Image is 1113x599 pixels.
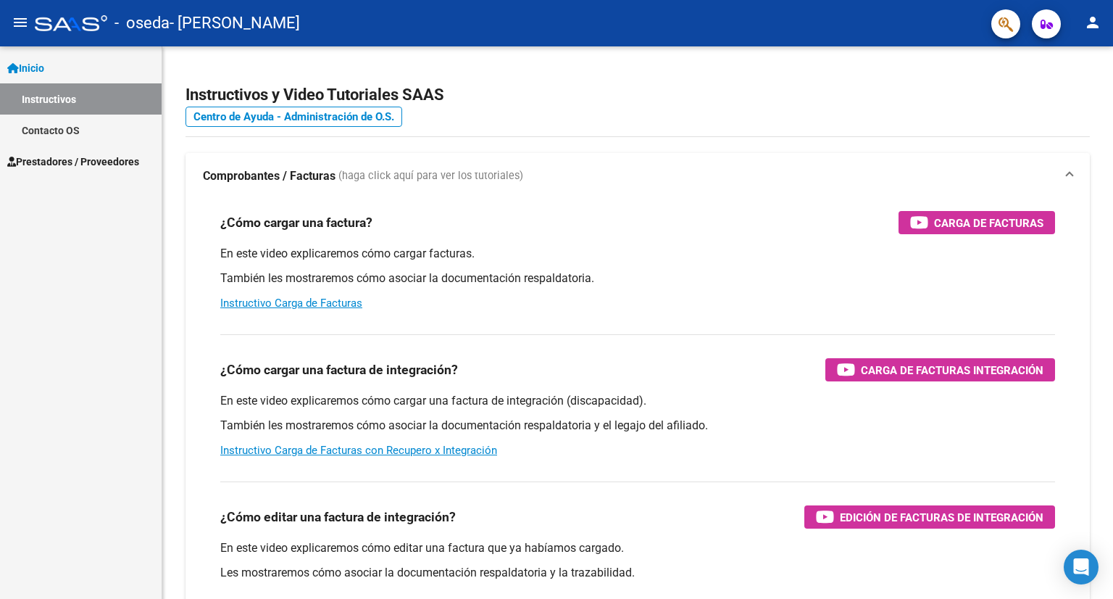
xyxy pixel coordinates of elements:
[220,212,372,233] h3: ¿Cómo cargar una factura?
[12,14,29,31] mat-icon: menu
[1064,550,1099,584] div: Open Intercom Messenger
[220,540,1055,556] p: En este video explicaremos cómo editar una factura que ya habíamos cargado.
[170,7,300,39] span: - [PERSON_NAME]
[1084,14,1101,31] mat-icon: person
[220,393,1055,409] p: En este video explicaremos cómo cargar una factura de integración (discapacidad).
[220,246,1055,262] p: En este video explicaremos cómo cargar facturas.
[220,297,362,310] a: Instructivo Carga de Facturas
[7,154,139,170] span: Prestadores / Proveedores
[220,507,456,527] h3: ¿Cómo editar una factura de integración?
[220,360,458,380] h3: ¿Cómo cargar una factura de integración?
[804,505,1055,529] button: Edición de Facturas de integración
[185,81,1090,109] h2: Instructivos y Video Tutoriales SAAS
[203,168,335,184] strong: Comprobantes / Facturas
[220,418,1055,434] p: También les mostraremos cómo asociar la documentación respaldatoria y el legajo del afiliado.
[114,7,170,39] span: - oseda
[220,565,1055,581] p: Les mostraremos cómo asociar la documentación respaldatoria y la trazabilidad.
[220,444,497,457] a: Instructivo Carga de Facturas con Recupero x Integración
[934,214,1043,232] span: Carga de Facturas
[899,211,1055,234] button: Carga de Facturas
[825,358,1055,381] button: Carga de Facturas Integración
[861,361,1043,379] span: Carga de Facturas Integración
[220,270,1055,286] p: También les mostraremos cómo asociar la documentación respaldatoria.
[7,60,44,76] span: Inicio
[840,508,1043,526] span: Edición de Facturas de integración
[338,168,523,184] span: (haga click aquí para ver los tutoriales)
[185,153,1090,199] mat-expansion-panel-header: Comprobantes / Facturas (haga click aquí para ver los tutoriales)
[185,107,402,127] a: Centro de Ayuda - Administración de O.S.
